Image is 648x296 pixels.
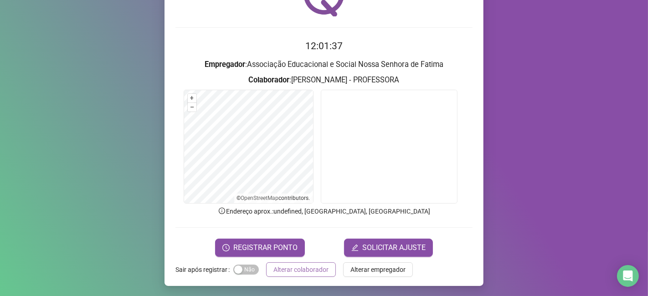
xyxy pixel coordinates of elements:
[266,262,336,277] button: Alterar colaborador
[175,262,233,277] label: Sair após registrar
[351,244,359,251] span: edit
[344,239,433,257] button: editSOLICITAR AJUSTE
[350,265,406,275] span: Alterar empregador
[215,239,305,257] button: REGISTRAR PONTO
[188,94,196,102] button: +
[362,242,426,253] span: SOLICITAR AJUSTE
[188,103,196,112] button: –
[273,265,329,275] span: Alterar colaborador
[175,74,473,86] h3: : [PERSON_NAME] - PROFESSORA
[175,206,473,216] p: Endereço aprox. : undefined, [GEOGRAPHIC_DATA], [GEOGRAPHIC_DATA]
[305,41,343,51] time: 12:01:37
[205,60,245,69] strong: Empregador
[343,262,413,277] button: Alterar empregador
[218,207,226,215] span: info-circle
[617,265,639,287] div: Open Intercom Messenger
[249,76,290,84] strong: Colaborador
[222,244,230,251] span: clock-circle
[175,59,473,71] h3: : Associação Educacional e Social Nossa Senhora de Fatima
[241,195,279,201] a: OpenStreetMap
[233,242,298,253] span: REGISTRAR PONTO
[237,195,310,201] li: © contributors.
